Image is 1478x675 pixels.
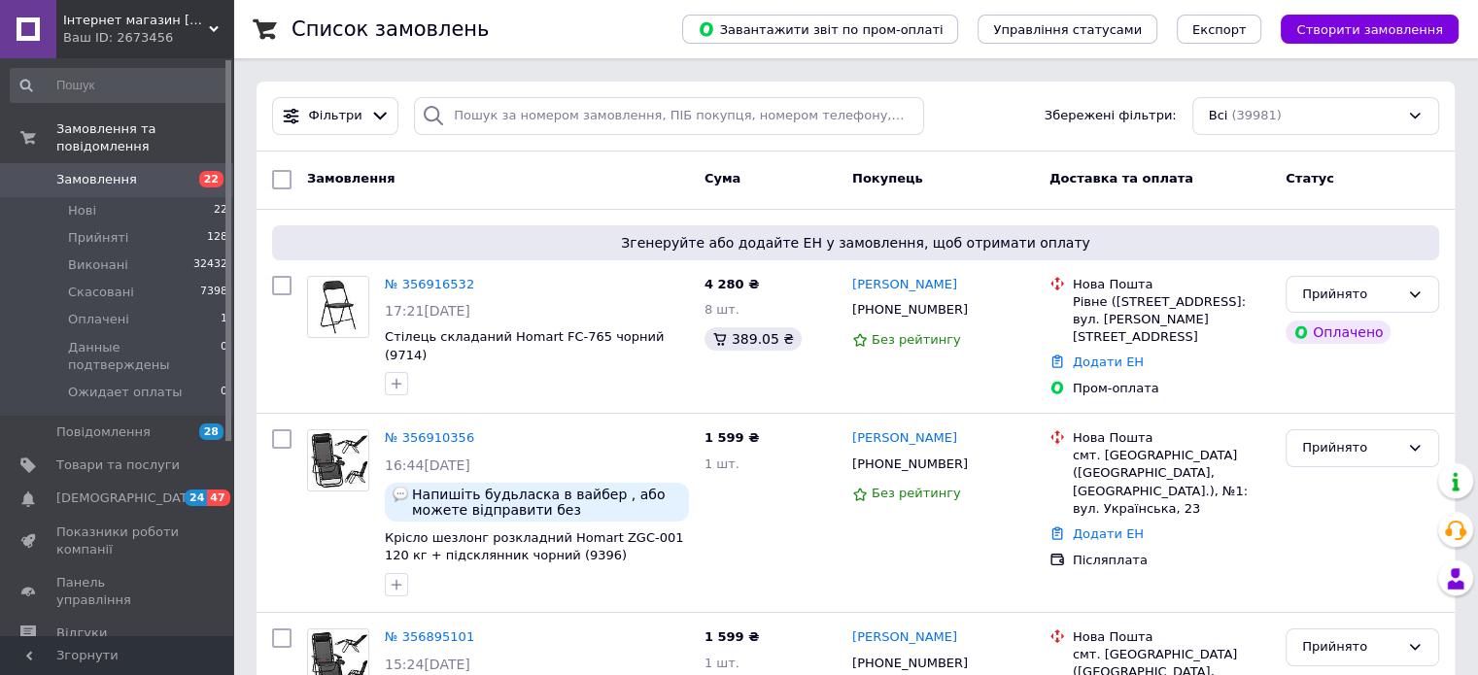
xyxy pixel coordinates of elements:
span: Створити замовлення [1296,22,1443,37]
span: [PHONE_NUMBER] [852,656,968,670]
span: Покупець [852,171,923,186]
span: 15:24[DATE] [385,657,470,672]
span: Відгуки [56,624,107,642]
a: [PERSON_NAME] [852,429,957,448]
span: Повідомлення [56,423,151,441]
span: 16:44[DATE] [385,457,470,473]
div: Оплачено [1286,321,1391,344]
span: Статус [1286,171,1334,186]
span: Прийняті [68,229,128,247]
span: [PHONE_NUMBER] [852,302,968,317]
div: 389.05 ₴ [705,327,802,351]
h1: Список замовлень [292,17,489,41]
div: Пром-оплата [1073,380,1270,397]
span: Замовлення та повідомлення [56,120,233,155]
span: 8 шт. [705,302,739,317]
span: Експорт [1192,22,1247,37]
span: 22 [199,171,223,187]
span: (39981) [1231,108,1282,122]
span: 17:21[DATE] [385,303,470,319]
span: 0 [221,339,227,374]
span: 1 [221,311,227,328]
button: Управління статусами [978,15,1157,44]
a: [PERSON_NAME] [852,276,957,294]
span: 32432 [193,256,227,274]
span: Скасовані [68,284,134,301]
span: 28 [199,423,223,440]
span: Завантажити звіт по пром-оплаті [698,20,943,38]
div: Прийнято [1302,637,1399,658]
span: Фільтри [309,107,362,125]
span: [PHONE_NUMBER] [852,456,968,471]
button: Створити замовлення [1281,15,1459,44]
span: Замовлення [307,171,395,186]
span: 128 [207,229,227,247]
a: Стілець складаний Homart FC-765 чорний (9714) [385,329,664,362]
span: 47 [207,489,229,506]
div: Ваш ID: 2673456 [63,29,233,47]
span: 22 [214,202,227,219]
div: Прийнято [1302,438,1399,458]
span: 1 599 ₴ [705,430,759,445]
div: Прийнято [1302,285,1399,305]
a: Створити замовлення [1261,21,1459,36]
span: Напишіть будьласка в вайбер , або можете відправити без підтвердження , я обов’язково заберу [412,487,681,518]
span: 7398 [200,284,227,301]
span: Згенеруйте або додайте ЕН у замовлення, щоб отримати оплату [280,233,1431,253]
span: Інтернет магазин tsarsky-shop.com.ua [63,12,209,29]
span: Замовлення [56,171,137,188]
span: Показники роботи компанії [56,523,180,558]
a: Фото товару [307,429,369,491]
span: Всі [1209,107,1228,125]
span: 4 280 ₴ [705,277,759,291]
img: Фото товару [308,430,368,490]
div: Нова Пошта [1073,628,1270,646]
span: Данные подтверждены [68,339,221,374]
span: Без рейтингу [872,486,961,500]
a: № 356895101 [385,629,474,644]
span: Нові [68,202,96,219]
span: Товари та послуги [56,456,180,474]
span: Ожидает оплаты [68,384,183,401]
a: Фото товару [307,276,369,338]
input: Пошук за номером замовлення, ПІБ покупця, номером телефону, Email, номером накладної [414,97,924,135]
a: Додати ЕН [1073,354,1144,369]
span: [DEMOGRAPHIC_DATA] [56,489,200,507]
span: 0 [221,384,227,401]
span: Cума [705,171,740,186]
button: Завантажити звіт по пром-оплаті [682,15,958,44]
span: 1 шт. [705,656,739,670]
span: Оплачені [68,311,129,328]
span: Доставка та оплата [1049,171,1193,186]
span: 1 шт. [705,456,739,471]
input: Пошук [10,68,229,103]
div: Післяплата [1073,552,1270,569]
span: 24 [185,489,207,506]
img: :speech_balloon: [393,487,408,502]
span: Без рейтингу [872,332,961,347]
a: № 356916532 [385,277,474,291]
img: Фото товару [308,277,368,337]
a: № 356910356 [385,430,474,445]
a: Крісло шезлонг розкладний Homart ZGC-001 120 кг + підсклянник чорний (9396) [385,530,683,563]
button: Експорт [1177,15,1262,44]
span: Панель управління [56,574,180,609]
span: 1 599 ₴ [705,629,759,644]
span: Виконані [68,256,128,274]
a: [PERSON_NAME] [852,628,957,647]
div: Нова Пошта [1073,429,1270,447]
span: Управління статусами [993,22,1142,37]
div: Рівне ([STREET_ADDRESS]: вул. [PERSON_NAME][STREET_ADDRESS] [1073,293,1270,347]
div: Нова Пошта [1073,276,1270,293]
a: Додати ЕН [1073,526,1144,541]
div: смт. [GEOGRAPHIC_DATA] ([GEOGRAPHIC_DATA], [GEOGRAPHIC_DATA].), №1: вул. Українська, 23 [1073,447,1270,518]
span: Збережені фільтри: [1045,107,1177,125]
